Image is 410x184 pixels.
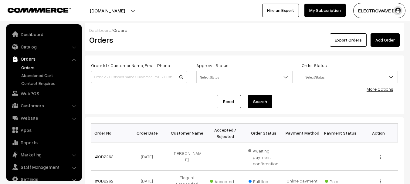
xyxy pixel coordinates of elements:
[248,146,279,167] span: Awaiting payment confirmation
[20,64,80,71] a: Orders
[8,125,80,135] a: Apps
[245,124,283,142] th: Order Status
[20,80,80,86] a: Contact Enquires
[8,53,80,64] a: Orders
[380,179,381,183] img: Menu
[359,124,398,142] th: Action
[283,124,321,142] th: Payment Method
[91,124,130,142] th: Order No
[168,142,206,171] td: [PERSON_NAME]
[91,71,187,83] input: Order Id / Customer Name / Customer Email / Customer Phone
[8,88,80,99] a: WebPOS
[206,142,244,171] td: -
[248,95,272,108] button: Search
[95,154,114,159] a: #OD2263
[371,33,400,47] a: Add Order
[89,27,400,33] div: /
[89,35,187,45] h2: Orders
[302,62,327,69] label: Order Status
[262,4,299,17] a: Hire an Expert
[91,62,170,69] label: Order Id / Customer Name, Email, Phone
[302,71,398,83] span: Select Status
[196,71,293,83] span: Select Status
[321,142,359,171] td: -
[367,86,393,92] a: More Options
[168,124,206,142] th: Customer Name
[8,8,71,12] img: COMMMERCE
[20,72,80,79] a: Abandoned Cart
[113,28,127,33] span: Orders
[8,137,80,148] a: Reports
[95,178,114,183] a: #OD2262
[8,149,80,160] a: Marketing
[8,41,80,52] a: Catalog
[304,4,346,17] a: My Subscription
[206,124,244,142] th: Accepted / Rejected
[330,33,367,47] button: Export Orders
[217,95,241,108] a: Reset
[89,28,111,33] a: Dashboard
[69,3,146,18] button: [DOMAIN_NAME]
[130,124,168,142] th: Order Date
[130,142,168,171] td: [DATE]
[321,124,359,142] th: Payment Status
[302,72,398,82] span: Select Status
[380,155,381,159] img: Menu
[393,6,402,15] img: user
[353,3,405,18] button: ELECTROWAVE DE…
[8,112,80,123] a: Website
[196,62,229,69] label: Approval Status
[8,100,80,111] a: Customers
[8,29,80,40] a: Dashboard
[8,162,80,172] a: Staff Management
[8,6,61,13] a: COMMMERCE
[197,72,292,82] span: Select Status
